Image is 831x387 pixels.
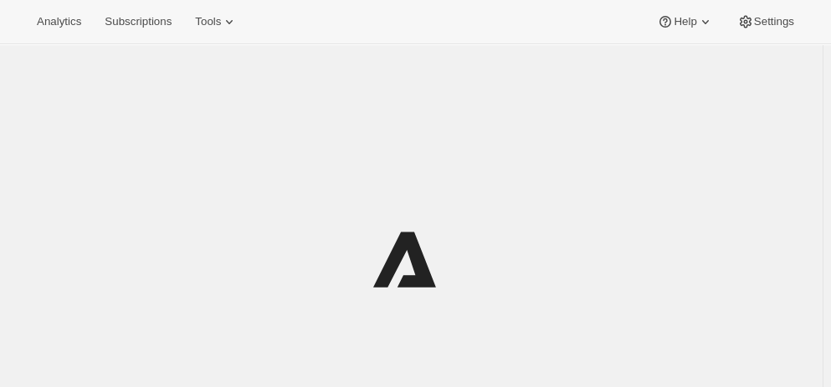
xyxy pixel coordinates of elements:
span: Settings [754,15,794,28]
button: Help [647,10,723,33]
span: Tools [195,15,221,28]
span: Help [674,15,696,28]
button: Analytics [27,10,91,33]
button: Tools [185,10,248,33]
button: Subscriptions [95,10,182,33]
span: Analytics [37,15,81,28]
button: Settings [727,10,804,33]
span: Subscriptions [105,15,172,28]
